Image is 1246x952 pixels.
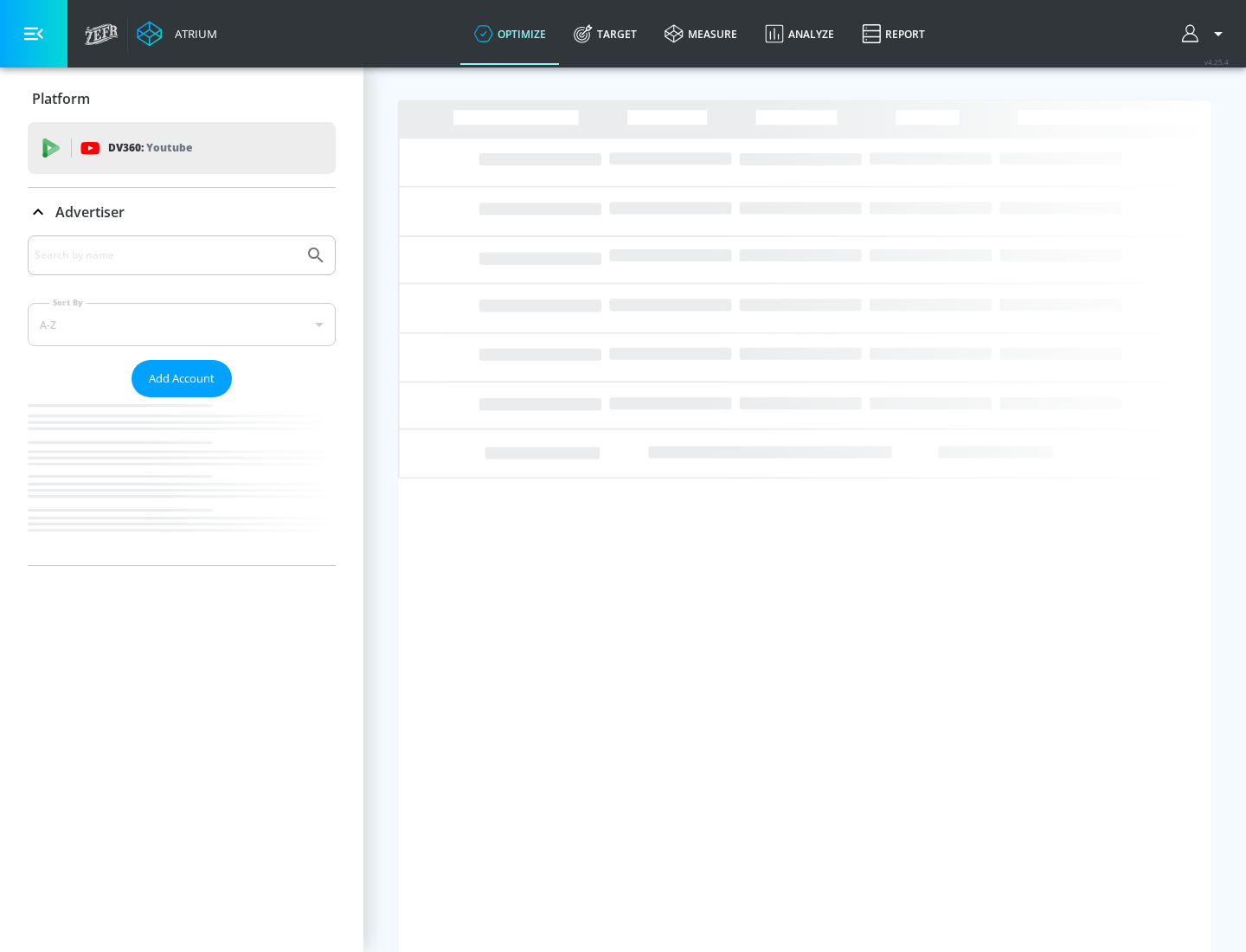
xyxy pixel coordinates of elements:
[28,188,336,236] div: Advertiser
[1204,57,1229,67] span: v 4.25.4
[560,3,651,65] a: Target
[28,235,336,565] div: Advertiser
[460,3,560,65] a: optimize
[49,297,87,308] label: Sort By
[137,21,217,47] a: Atrium
[149,369,215,389] span: Add Account
[28,74,336,123] div: Platform
[146,138,192,157] p: Youtube
[28,122,336,174] div: DV360: Youtube
[168,26,217,42] div: Atrium
[28,303,336,346] div: A-Z
[751,3,848,65] a: Analyze
[55,203,125,222] p: Advertiser
[35,244,297,267] input: Search by name
[651,3,751,65] a: measure
[28,397,336,565] nav: list of Advertiser
[32,89,90,108] p: Platform
[848,3,939,65] a: Report
[132,360,232,397] button: Add Account
[108,138,192,158] p: DV360:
